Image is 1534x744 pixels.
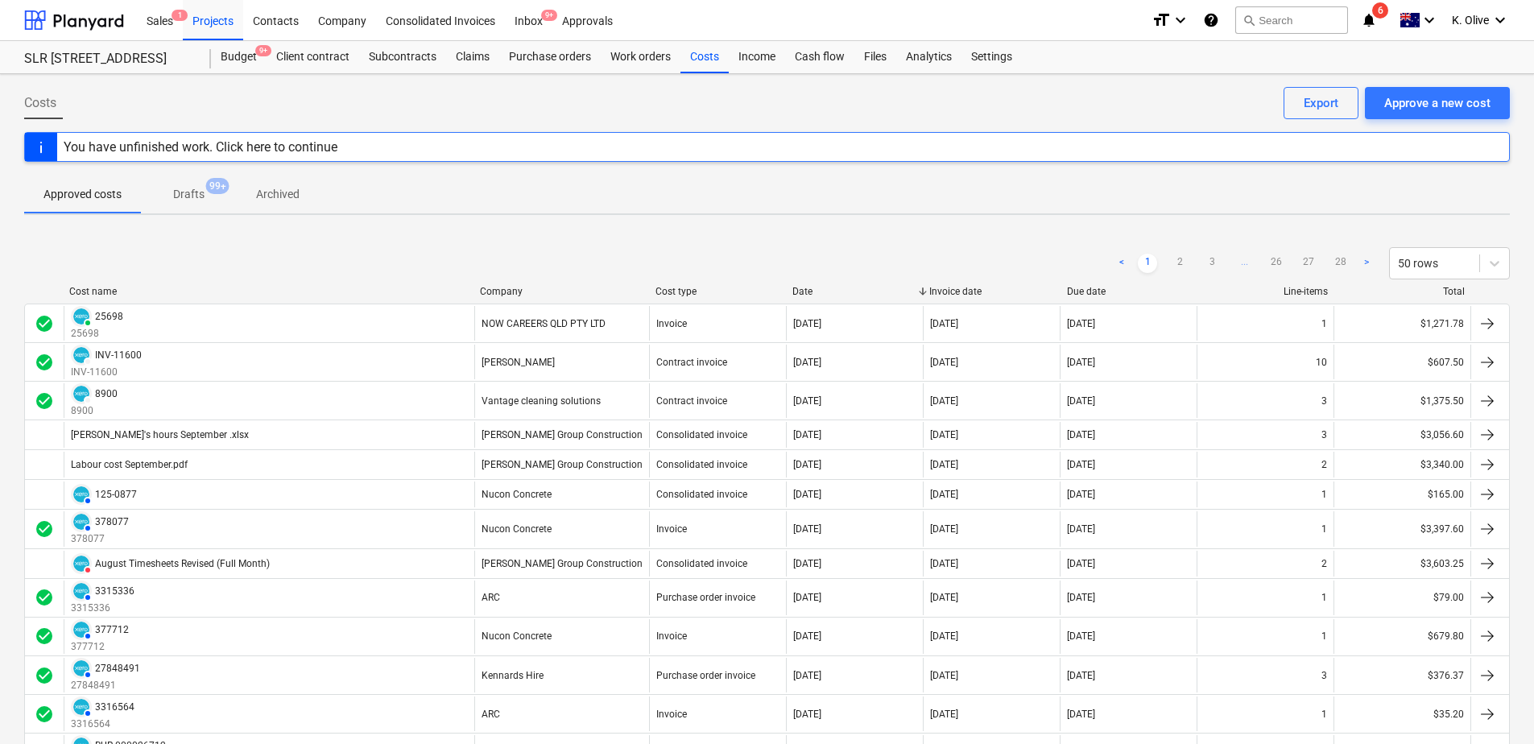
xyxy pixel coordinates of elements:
div: Invoice has been synced with Xero and its status is currently AUTHORISED [71,484,92,505]
div: 3315336 [95,585,134,597]
img: xero.svg [73,386,89,402]
div: 3 [1321,395,1327,407]
div: [DATE] [793,489,821,500]
div: Invoice has been synced with Xero and its status is currently PAID [71,306,92,327]
div: [DATE] [1067,592,1095,603]
button: Export [1284,87,1358,119]
span: check_circle [35,314,54,333]
img: xero.svg [73,556,89,572]
div: $79.00 [1333,581,1470,615]
div: 125-0877 [95,489,137,500]
i: keyboard_arrow_down [1171,10,1190,30]
div: Nucon Concrete [482,630,552,642]
div: 1 [1321,489,1327,500]
span: 9+ [541,10,557,21]
span: ... [1234,254,1254,273]
div: [DATE] [1067,357,1095,368]
div: Contract invoice [656,395,727,407]
div: [DATE] [793,630,821,642]
div: [DATE] [1067,709,1095,720]
div: Export [1304,93,1338,114]
div: 1 [1321,630,1327,642]
div: Invoice was approved [35,666,54,685]
div: Consolidated invoice [656,429,747,440]
span: check_circle [35,353,54,372]
div: Invoice has been synced with Xero and its status is currently AUTHORISED [71,696,92,717]
div: Line-items [1204,286,1328,297]
div: Invoice was approved [35,314,54,333]
div: Approve a new cost [1384,93,1491,114]
div: [DATE] [793,592,821,603]
div: Labour cost September.pdf [71,459,188,470]
div: [DATE] [793,558,821,569]
img: xero.svg [73,622,89,638]
div: Invoice [656,523,687,535]
div: [PERSON_NAME] [482,357,555,368]
div: [DATE] [793,523,821,535]
div: 1 [1321,592,1327,603]
div: $679.80 [1333,619,1470,654]
div: Invoice was approved [35,588,54,607]
span: K. Olive [1452,14,1489,27]
div: [DATE] [1067,670,1095,681]
a: Income [729,41,785,73]
div: $3,603.25 [1333,551,1470,577]
span: check_circle [35,626,54,646]
i: keyboard_arrow_down [1491,10,1510,30]
div: [DATE] [930,459,958,470]
div: Consolidated invoice [656,489,747,500]
div: Cash flow [785,41,854,73]
div: Settings [961,41,1022,73]
div: [DATE] [930,670,958,681]
div: [PERSON_NAME] Group Construction [482,558,643,569]
button: Approve a new cost [1365,87,1510,119]
div: [DATE] [930,357,958,368]
a: Purchase orders [499,41,601,73]
a: Page 1 is your current page [1138,254,1157,273]
div: $165.00 [1333,482,1470,507]
div: [DATE] [793,357,821,368]
div: Invoice has been synced with Xero and its status is currently DRAFT [71,345,92,366]
div: Invoice [656,709,687,720]
a: Client contract [267,41,359,73]
div: $376.37 [1333,658,1470,692]
div: Subcontracts [359,41,446,73]
span: check_circle [35,391,54,411]
div: [PERSON_NAME] Group Construction [482,429,643,440]
div: Files [854,41,896,73]
a: Page 26 [1267,254,1286,273]
div: 3 [1321,670,1327,681]
img: xero.svg [73,486,89,502]
div: Contract invoice [656,357,727,368]
p: 377712 [71,640,129,654]
span: 9+ [255,45,271,56]
div: [DATE] [793,709,821,720]
i: Knowledge base [1203,10,1219,30]
div: Purchase order invoice [656,670,755,681]
a: Work orders [601,41,680,73]
div: $1,375.50 [1333,383,1470,418]
div: [PERSON_NAME]'s hours September .xlsx [71,429,249,440]
div: [DATE] [793,395,821,407]
div: [DATE] [793,429,821,440]
a: Claims [446,41,499,73]
div: Invoice has been synced with Xero and its status is currently DELETED [71,553,92,574]
i: keyboard_arrow_down [1420,10,1439,30]
div: Invoice [656,318,687,329]
p: 378077 [71,532,129,546]
div: Total [1341,286,1465,297]
div: [DATE] [930,523,958,535]
div: Invoice was approved [35,353,54,372]
p: Drafts [173,186,205,203]
div: Invoice has been synced with Xero and its status is currently AUTHORISED [71,619,92,640]
div: $1,271.78 [1333,306,1470,341]
p: Approved costs [43,186,122,203]
p: 3316564 [71,717,134,731]
div: $3,397.60 [1333,511,1470,546]
button: Search [1235,6,1348,34]
div: [DATE] [930,558,958,569]
div: Kennards Hire [482,670,544,681]
img: xero.svg [73,308,89,324]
